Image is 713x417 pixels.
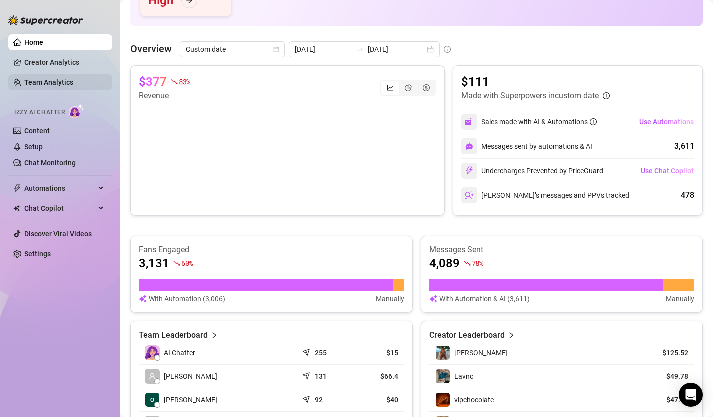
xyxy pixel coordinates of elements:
[641,167,694,175] span: Use Chat Copilot
[643,371,688,381] article: $49.78
[643,395,688,405] article: $47.99
[164,371,217,382] span: [PERSON_NAME]
[465,166,474,175] img: svg%3e
[145,393,159,407] img: Krish
[186,42,279,57] span: Custom date
[436,346,450,360] img: Libby
[405,84,412,91] span: pie-chart
[302,370,312,380] span: send
[24,200,95,216] span: Chat Copilot
[24,230,92,238] a: Discover Viral Videos
[302,346,312,356] span: send
[461,187,629,203] div: [PERSON_NAME]’s messages and PPVs tracked
[24,180,95,196] span: Automations
[461,138,592,154] div: Messages sent by automations & AI
[461,90,599,102] article: Made with Superpowers in custom date
[439,293,530,304] article: With Automation & AI (3,611)
[429,244,695,255] article: Messages Sent
[639,114,694,130] button: Use Automations
[315,371,327,381] article: 131
[149,373,156,380] span: user
[429,255,460,271] article: 4,089
[380,80,436,96] div: segmented control
[639,118,694,126] span: Use Automations
[181,258,193,268] span: 60 %
[436,393,450,407] img: vipchocolate
[139,74,167,90] article: $377
[508,329,515,341] span: right
[640,163,694,179] button: Use Chat Copilot
[164,347,195,358] span: AI Chatter
[139,293,147,304] img: svg%3e
[139,329,208,341] article: Team Leaderboard
[454,372,473,380] span: Eavnc
[465,142,473,150] img: svg%3e
[211,329,218,341] span: right
[24,143,43,151] a: Setup
[472,258,483,268] span: 78 %
[173,260,180,267] span: fall
[376,293,404,304] article: Manually
[315,348,327,358] article: 255
[454,349,508,357] span: [PERSON_NAME]
[429,329,505,341] article: Creator Leaderboard
[679,383,703,407] div: Open Intercom Messenger
[8,15,83,25] img: logo-BBDzfeDw.svg
[139,244,404,255] article: Fans Engaged
[674,140,694,152] div: 3,611
[643,348,688,358] article: $125.52
[356,45,364,53] span: to
[357,395,398,405] article: $40
[13,184,21,192] span: thunderbolt
[461,74,610,90] article: $111
[681,189,694,201] div: 478
[24,54,104,70] a: Creator Analytics
[179,77,190,86] span: 83 %
[130,41,172,56] article: Overview
[139,90,190,102] article: Revenue
[481,116,597,127] div: Sales made with AI & Automations
[315,395,323,405] article: 92
[603,92,610,99] span: info-circle
[368,44,425,55] input: End date
[69,104,84,118] img: AI Chatter
[666,293,694,304] article: Manually
[145,345,160,360] img: izzy-ai-chatter-avatar-DDCN_rTZ.svg
[436,369,450,383] img: Eavnc
[14,108,65,117] span: Izzy AI Chatter
[139,255,169,271] article: 3,131
[429,293,437,304] img: svg%3e
[464,260,471,267] span: fall
[24,127,50,135] a: Content
[24,38,43,46] a: Home
[24,250,51,258] a: Settings
[24,78,73,86] a: Team Analytics
[387,84,394,91] span: line-chart
[461,163,603,179] div: Undercharges Prevented by PriceGuard
[590,118,597,125] span: info-circle
[465,191,474,200] img: svg%3e
[302,393,312,403] span: send
[13,205,20,212] img: Chat Copilot
[164,394,217,405] span: [PERSON_NAME]
[423,84,430,91] span: dollar-circle
[465,117,474,126] img: svg%3e
[295,44,352,55] input: Start date
[444,46,451,53] span: info-circle
[357,371,398,381] article: $66.4
[454,396,494,404] span: vipchocolate
[273,46,279,52] span: calendar
[149,293,225,304] article: With Automation (3,006)
[171,78,178,85] span: fall
[357,348,398,358] article: $15
[356,45,364,53] span: swap-right
[24,159,76,167] a: Chat Monitoring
